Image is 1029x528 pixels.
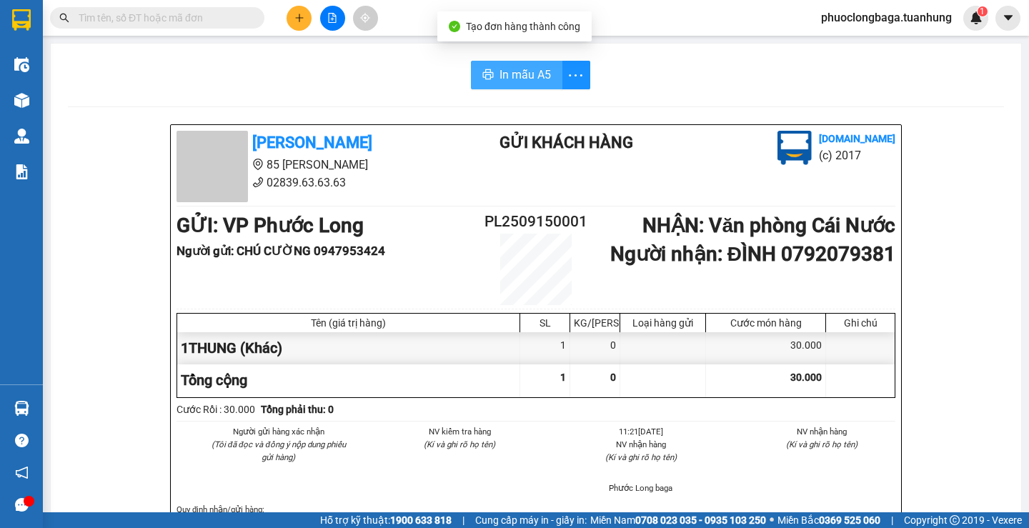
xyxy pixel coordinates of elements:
button: printerIn mẫu A5 [471,61,562,89]
b: Người gửi : CHÚ CƯỜNG 0947953424 [177,244,385,258]
i: (Kí và ghi rõ họ tên) [786,439,857,449]
li: Phước Long baga [567,482,715,494]
div: Ghi chú [830,317,891,329]
span: | [462,512,464,528]
b: Tổng phải thu: 0 [261,404,334,415]
button: more [562,61,590,89]
span: In mẫu A5 [499,66,551,84]
span: notification [15,466,29,479]
i: (Kí và ghi rõ họ tên) [424,439,495,449]
span: Hỗ trợ kỹ thuật: [320,512,452,528]
b: [DOMAIN_NAME] [819,133,895,144]
div: 30.000 [706,332,826,364]
span: 30.000 [790,372,822,383]
span: search [59,13,69,23]
span: phone [252,176,264,188]
span: copyright [950,515,960,525]
img: warehouse-icon [14,93,29,108]
span: caret-down [1002,11,1015,24]
span: message [15,498,29,512]
div: Cước Rồi : 30.000 [177,402,255,417]
span: Cung cấp máy in - giấy in: [475,512,587,528]
span: 1 [980,6,985,16]
button: plus [287,6,312,31]
div: KG/[PERSON_NAME] [574,317,616,329]
span: | [891,512,893,528]
b: Người nhận : ĐÌNH 0792079381 [610,242,895,266]
img: logo-vxr [12,9,31,31]
li: (c) 2017 [819,146,895,164]
span: Miền Nam [590,512,766,528]
li: 02839.63.63.63 [177,174,442,191]
span: ⚪️ [770,517,774,523]
li: 11:21[DATE] [567,425,715,438]
div: Loại hàng gửi [624,317,702,329]
img: warehouse-icon [14,57,29,72]
h2: PL2509150001 [476,210,596,234]
div: SL [524,317,566,329]
div: 1 [520,332,570,364]
span: printer [482,69,494,82]
input: Tìm tên, số ĐT hoặc mã đơn [79,10,247,26]
button: file-add [320,6,345,31]
b: GỬI : VP Phước Long [177,214,364,237]
sup: 1 [978,6,988,16]
span: question-circle [15,434,29,447]
strong: 1900 633 818 [390,514,452,526]
button: aim [353,6,378,31]
span: Tạo đơn hàng thành công [466,21,580,32]
span: aim [360,13,370,23]
img: icon-new-feature [970,11,983,24]
li: NV kiểm tra hàng [387,425,534,438]
img: solution-icon [14,164,29,179]
span: 0 [610,372,616,383]
img: warehouse-icon [14,129,29,144]
li: Người gửi hàng xác nhận [205,425,352,438]
span: Miền Bắc [777,512,880,528]
span: phuoclongbaga.tuanhung [810,9,963,26]
span: more [562,66,590,84]
img: logo.jpg [777,131,812,165]
li: NV nhận hàng [567,438,715,451]
i: (Kí và ghi rõ họ tên) [605,452,677,462]
div: 0 [570,332,620,364]
b: NHẬN : Văn phòng Cái Nước [642,214,895,237]
div: Cước món hàng [710,317,822,329]
li: 85 [PERSON_NAME] [177,156,442,174]
span: 1 [560,372,566,383]
strong: 0369 525 060 [819,514,880,526]
i: (Tôi đã đọc và đồng ý nộp dung phiếu gửi hàng) [212,439,346,462]
span: environment [252,159,264,170]
span: Tổng cộng [181,372,247,389]
b: Gửi khách hàng [499,134,633,151]
button: caret-down [995,6,1020,31]
li: NV nhận hàng [749,425,896,438]
strong: 0708 023 035 - 0935 103 250 [635,514,766,526]
div: 1THUNG (Khác) [177,332,520,364]
span: check-circle [449,21,460,32]
div: Tên (giá trị hàng) [181,317,516,329]
b: [PERSON_NAME] [252,134,372,151]
span: plus [294,13,304,23]
span: file-add [327,13,337,23]
img: warehouse-icon [14,401,29,416]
